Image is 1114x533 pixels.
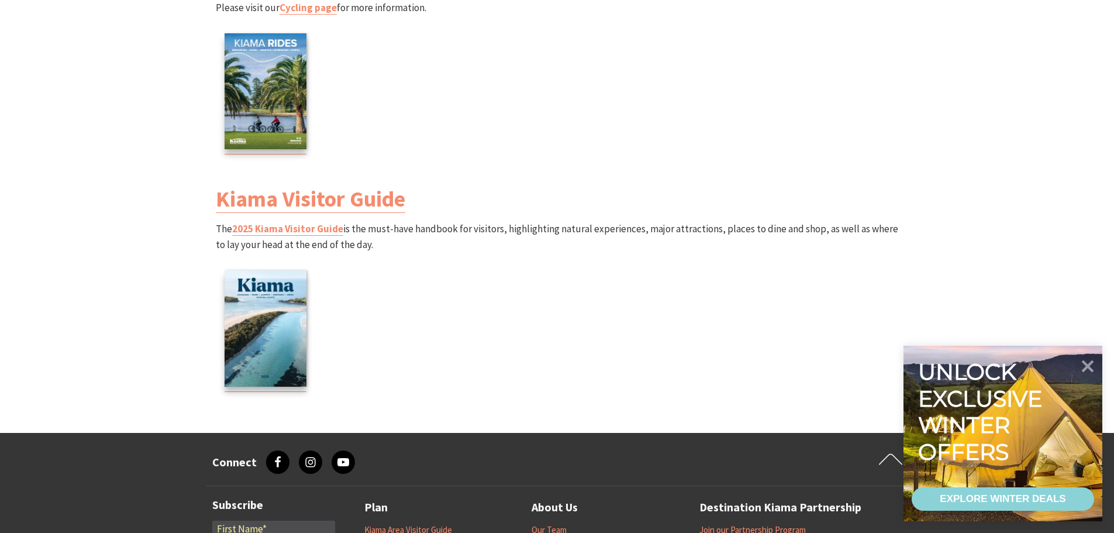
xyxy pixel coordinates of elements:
a: Cycling page [280,1,337,15]
div: Unlock exclusive winter offers [918,359,1047,465]
a: EXPLORE WINTER DEALS [912,487,1094,511]
a: Plan [364,498,388,517]
a: 2025 Kiama Visitor Guide [225,270,306,392]
img: Kiama Cycling Guide [225,33,306,149]
a: 2025 Kiama Visitor Guide [232,222,343,236]
img: 2025 Kiama Visitor Guide [225,270,306,387]
a: Kiama Visitor Guide [216,185,405,213]
h3: Connect [212,455,257,469]
p: The is the must-have handbook for visitors, highlighting natural experiences, major attractions, ... [216,221,899,401]
a: Destination Kiama Partnership [699,498,861,517]
h3: Subscribe [212,498,335,512]
div: EXPLORE WINTER DEALS [940,487,1065,511]
a: Kiama Cycling Guide [225,33,306,154]
a: About Us [532,498,578,517]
